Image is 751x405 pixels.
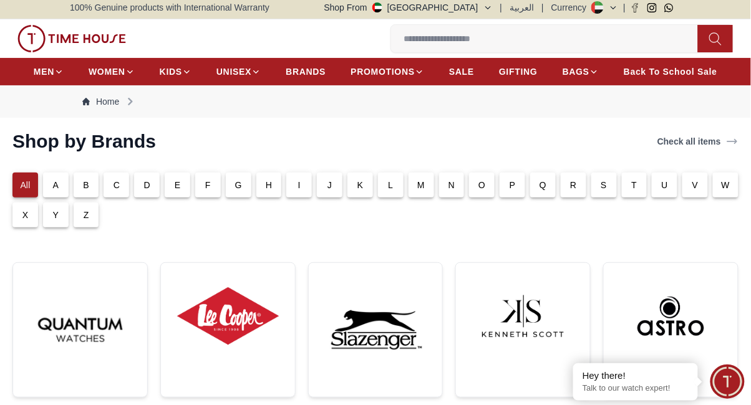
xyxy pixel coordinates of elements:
span: UNISEX [216,65,251,78]
nav: Breadcrumb [70,85,681,118]
p: J [327,179,332,191]
p: O [478,179,485,191]
div: Hey there! [583,369,689,382]
p: C [114,179,120,191]
img: ... [23,273,137,387]
img: ... [466,273,580,360]
a: Back To School Sale [624,60,717,83]
p: X [22,209,29,221]
a: KIDS [160,60,191,83]
p: Z [84,209,89,221]
p: All [20,179,30,191]
a: Whatsapp [664,3,674,12]
p: N [448,179,455,191]
p: R [570,179,576,191]
p: S [601,179,607,191]
p: T [632,179,637,191]
img: ... [319,273,433,387]
p: W [722,179,730,191]
p: L [388,179,393,191]
span: | [541,1,544,14]
img: United Arab Emirates [372,2,382,12]
p: D [144,179,150,191]
p: V [692,179,699,191]
span: Back To School Sale [624,65,717,78]
a: Check all items [655,133,741,150]
span: WOMEN [89,65,125,78]
a: PROMOTIONS [351,60,424,83]
a: Facebook [631,3,640,12]
a: UNISEX [216,60,261,83]
span: BAGS [563,65,589,78]
span: | [623,1,626,14]
span: BRANDS [286,65,326,78]
a: GIFTING [499,60,538,83]
img: ... [171,273,285,360]
a: Home [82,95,119,108]
span: MEN [34,65,54,78]
p: U [662,179,668,191]
a: WOMEN [89,60,135,83]
p: A [52,179,59,191]
span: GIFTING [499,65,538,78]
p: Y [52,209,59,221]
p: I [298,179,301,191]
p: E [175,179,181,191]
p: F [205,179,211,191]
p: M [417,179,425,191]
div: Currency [551,1,592,14]
a: SALE [449,60,474,83]
span: KIDS [160,65,182,78]
p: B [83,179,89,191]
div: Chat Widget [710,364,745,399]
span: 100% Genuine products with International Warranty [70,1,269,14]
p: H [266,179,272,191]
h2: Shop by Brands [12,130,156,153]
span: PROMOTIONS [351,65,415,78]
img: ... [17,25,126,52]
p: Q [540,179,546,191]
a: BRANDS [286,60,326,83]
a: MEN [34,60,64,83]
p: K [357,179,364,191]
button: العربية [510,1,534,14]
span: SALE [449,65,474,78]
p: G [235,179,242,191]
button: Shop From[GEOGRAPHIC_DATA] [324,1,493,14]
img: ... [614,273,728,360]
a: Instagram [647,3,657,12]
a: BAGS [563,60,599,83]
p: P [510,179,516,191]
span: | [500,1,503,14]
p: Talk to our watch expert! [583,383,689,394]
